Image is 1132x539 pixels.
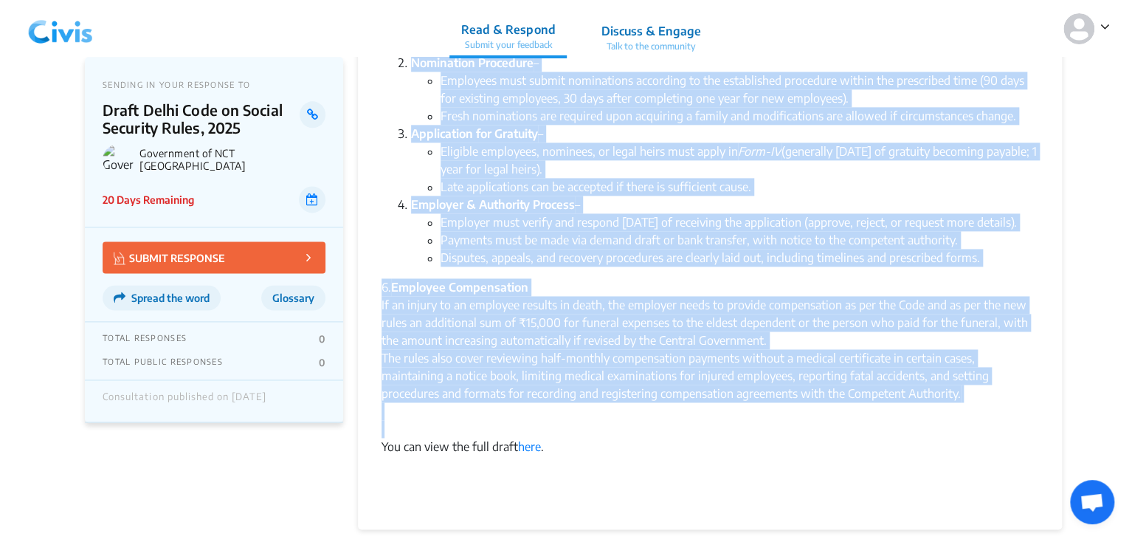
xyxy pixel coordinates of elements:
[601,40,700,53] p: Talk to the community
[103,333,187,345] p: TOTAL RESPONSES
[382,296,1038,349] div: If an injury to an employee results in death, the employer needs to provide compensation as per t...
[441,231,1038,249] li: Payments must be made via demand draft or bank transfer, with notice to the competent authority.
[391,280,528,295] strong: Employee Compensation
[261,285,325,310] button: Glossary
[411,55,534,70] strong: Nomination Procedure
[319,333,325,345] p: 0
[411,196,1038,267] li: –
[103,144,134,175] img: Government of NCT Delhi logo
[411,197,575,212] strong: Employer & Authority Process
[411,54,1038,125] li: –
[461,38,555,52] p: Submit your feedback
[411,126,538,141] strong: Application for Gratuity
[103,101,300,137] p: Draft Delhi Code on Social Security Rules, 2025
[103,285,221,310] button: Spread the word
[103,357,223,368] p: TOTAL PUBLIC RESPONSES
[114,252,125,264] img: Vector.jpg
[103,192,194,207] p: 20 Days Remaining
[1070,480,1114,524] a: Open chat
[114,249,225,266] p: SUBMIT RESPONSE
[272,292,314,304] span: Glossary
[382,420,1038,473] div: You can view the full draft .
[441,213,1038,231] li: Employer must verify and respond [DATE] of receiving the application (approve, reject, or request...
[441,249,1038,267] li: Disputes, appeals, and recovery procedures are clearly laid out, including timelines and prescrib...
[103,241,325,273] button: SUBMIT RESPONSE
[738,144,781,159] em: Form-IV
[131,292,210,304] span: Spread the word
[103,391,266,411] div: Consultation published on [DATE]
[441,178,1038,196] li: Late applications can be accepted if there is sufficient cause.
[319,357,325,368] p: 0
[139,147,325,172] p: Government of NCT [GEOGRAPHIC_DATA]
[441,143,1038,178] li: Eligible employees, nominees, or legal heirs must apply in (generally [DATE] of gratuity becoming...
[1063,13,1094,44] img: person-default.svg
[411,125,1038,196] li: –
[601,22,700,40] p: Discuss & Engage
[103,80,325,89] p: SENDING IN YOUR RESPONSE TO
[441,107,1038,125] li: Fresh nominations are required upon acquiring a family and modifications are allowed if circumsta...
[22,7,99,51] img: navlogo.png
[461,21,555,38] p: Read & Respond
[382,349,1038,420] div: The rules also cover reviewing half-monthly compensation payments without a medical certificate i...
[382,278,1038,296] div: 6.
[518,439,541,454] a: here
[441,72,1038,107] li: Employees must submit nominations according to the established procedure within the prescribed ti...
